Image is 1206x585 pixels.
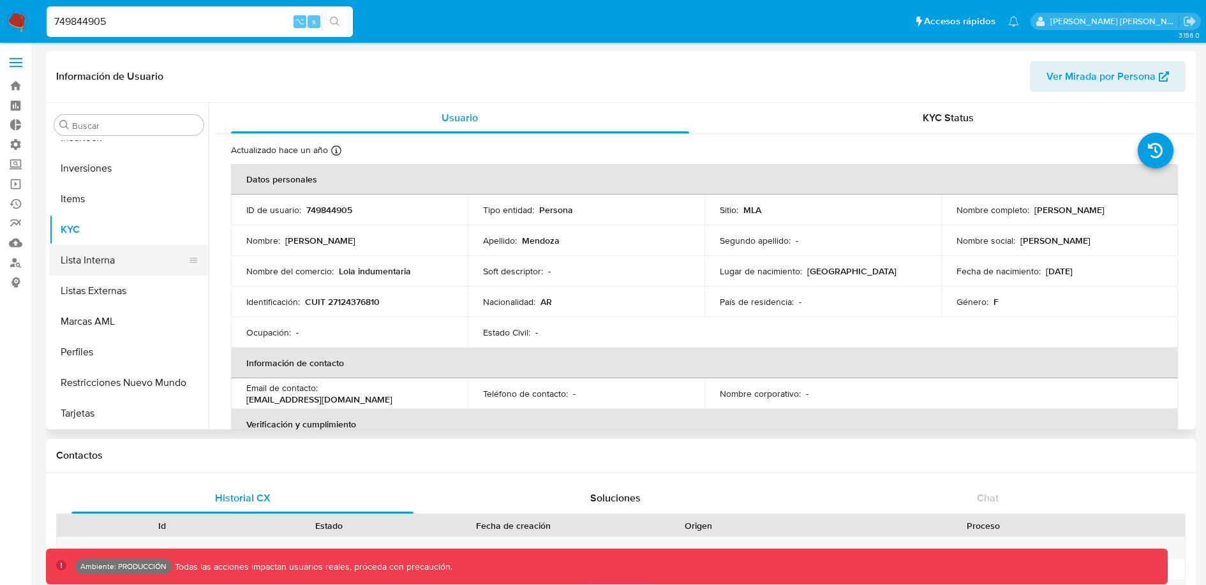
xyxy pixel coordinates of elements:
div: Origen [624,519,773,532]
p: Identificación : [246,296,300,307]
a: Salir [1183,15,1196,28]
p: Estado Civil : [483,327,530,338]
p: Lola indumentaria [339,265,411,277]
p: Todas las acciones impactan usuarios reales, proceda con precaución. [172,561,452,573]
span: ⌥ [295,15,304,27]
button: Items [49,184,209,214]
p: [PERSON_NAME] [1020,235,1091,246]
button: Listas Externas [49,276,209,306]
p: Mendoza [522,235,560,246]
p: - [796,235,798,246]
p: [DATE] [1046,265,1073,277]
span: Soluciones [590,491,641,505]
input: Buscar usuario o caso... [47,13,353,30]
p: Nombre completo : [957,204,1029,216]
p: ID de usuario : [246,204,301,216]
h1: Información de Usuario [56,70,163,83]
button: Restricciones Nuevo Mundo [49,367,209,398]
p: Segundo apellido : [720,235,791,246]
span: Historial CX [215,491,271,505]
p: Apellido : [483,235,517,246]
button: Inversiones [49,153,209,184]
p: - [548,265,551,277]
p: Lugar de nacimiento : [720,265,802,277]
button: Perfiles [49,337,209,367]
p: Ocupación : [246,327,291,338]
p: País de residencia : [720,296,794,307]
th: Información de contacto [231,348,1178,378]
p: - [806,388,808,399]
p: [PERSON_NAME] [1034,204,1105,216]
p: Tipo entidad : [483,204,534,216]
p: AR [540,296,552,307]
p: Fecha de nacimiento : [957,265,1041,277]
p: Soft descriptor : [483,265,543,277]
p: [GEOGRAPHIC_DATA] [807,265,897,277]
p: Nombre corporativo : [720,388,801,399]
span: Usuario [442,110,478,125]
p: natalia.maison@mercadolibre.com [1050,15,1179,27]
p: Ambiente: PRODUCCIÓN [80,564,167,569]
th: Verificación y cumplimiento [231,409,1178,440]
div: Fecha de creación [421,519,606,532]
p: F [994,296,999,307]
p: Nombre social : [957,235,1015,246]
div: Proceso [791,519,1176,532]
div: Id [88,519,237,532]
input: Buscar [72,120,198,131]
p: Nombre : [246,235,280,246]
p: Sitio : [720,204,738,216]
p: - [799,296,801,307]
p: - [573,388,576,399]
p: 749844905 [306,204,352,216]
button: Marcas AML [49,306,209,337]
button: Lista Interna [49,245,198,276]
h1: Contactos [56,449,1186,462]
th: Datos personales [231,164,1178,195]
p: - [535,327,538,338]
button: Ver Mirada por Persona [1030,61,1186,92]
p: [PERSON_NAME] [285,235,355,246]
p: Nombre del comercio : [246,265,334,277]
button: Tarjetas [49,398,209,429]
span: Accesos rápidos [924,15,995,28]
p: Persona [539,204,573,216]
p: CUIT 27124376810 [305,296,380,307]
span: Chat [977,491,999,505]
p: Email de contacto : [246,382,318,394]
p: Género : [957,296,988,307]
p: Nacionalidad : [483,296,535,307]
button: search-icon [322,13,348,31]
p: [EMAIL_ADDRESS][DOMAIN_NAME] [246,394,392,405]
span: s [312,15,316,27]
p: Actualizado hace un año [231,144,328,156]
p: - [296,327,299,338]
span: KYC Status [923,110,974,125]
a: Notificaciones [1008,16,1019,27]
button: KYC [49,214,209,245]
button: Buscar [59,120,70,130]
p: Teléfono de contacto : [483,388,568,399]
div: Estado [255,519,403,532]
p: MLA [743,204,761,216]
span: Ver Mirada por Persona [1046,61,1156,92]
